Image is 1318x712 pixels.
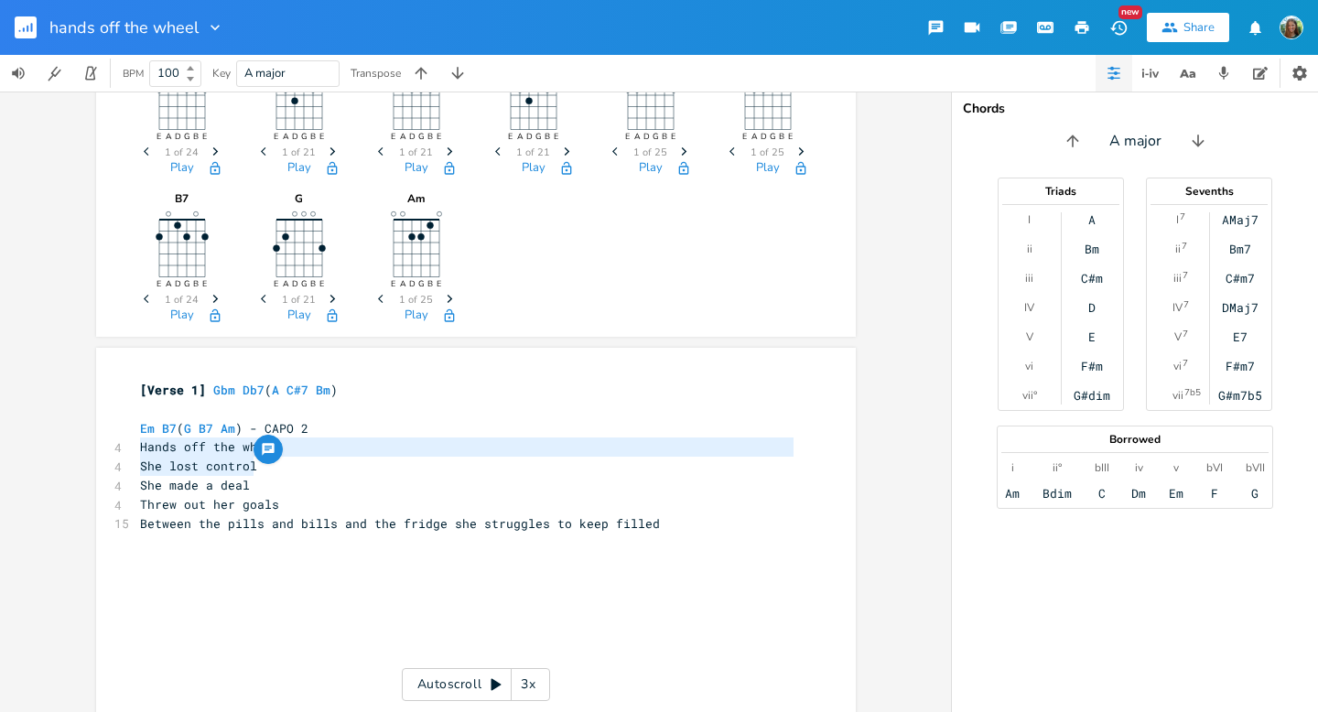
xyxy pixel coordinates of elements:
[661,131,666,142] text: B
[525,131,532,142] text: D
[1024,300,1034,315] div: IV
[273,278,277,289] text: E
[751,131,757,142] text: A
[427,131,432,142] text: B
[201,131,206,142] text: E
[507,131,512,142] text: E
[1218,388,1262,403] div: G#m7b5
[399,131,405,142] text: A
[162,420,177,437] span: B7
[123,69,144,79] div: BPM
[351,68,401,79] div: Transpose
[282,147,316,157] span: 1 of 21
[408,278,415,289] text: D
[199,420,213,437] span: B7
[1173,359,1182,373] div: vi
[174,131,180,142] text: D
[402,668,550,701] div: Autoscroll
[170,161,194,177] button: Play
[183,131,189,142] text: G
[1222,212,1259,227] div: AMaj7
[213,382,235,398] span: Gbm
[1183,268,1188,283] sup: 7
[201,278,206,289] text: E
[652,131,658,142] text: G
[1074,388,1110,403] div: G#dim
[522,161,546,177] button: Play
[998,434,1272,445] div: Borrowed
[417,278,424,289] text: G
[287,308,311,324] button: Play
[1088,300,1096,315] div: D
[1131,486,1146,501] div: Dm
[633,147,667,157] span: 1 of 25
[436,278,440,289] text: E
[512,668,545,701] div: 3x
[405,161,428,177] button: Play
[778,131,783,142] text: B
[244,65,286,81] span: A major
[963,102,1307,115] div: Chords
[192,278,198,289] text: B
[1222,300,1259,315] div: DMaj7
[165,147,199,157] span: 1 of 24
[1180,210,1185,224] sup: 7
[287,161,311,177] button: Play
[553,131,557,142] text: E
[174,278,180,289] text: D
[1100,11,1137,44] button: New
[1005,486,1020,501] div: Am
[272,382,279,398] span: A
[408,131,415,142] text: D
[309,278,315,289] text: B
[1118,5,1142,19] div: New
[1147,13,1229,42] button: Share
[1183,297,1189,312] sup: 7
[1026,329,1033,344] div: V
[1183,19,1215,36] div: Share
[1085,242,1099,256] div: Bm
[643,131,649,142] text: D
[165,278,171,289] text: A
[1147,186,1271,197] div: Sevenths
[769,131,775,142] text: G
[140,382,206,398] span: [Verse 1]
[1211,486,1218,501] div: F
[1183,356,1188,371] sup: 7
[170,308,194,324] button: Play
[1182,239,1187,254] sup: 7
[405,308,428,324] button: Play
[756,161,780,177] button: Play
[516,147,550,157] span: 1 of 21
[282,131,288,142] text: A
[1226,359,1255,373] div: F#m7
[390,131,394,142] text: E
[286,382,308,398] span: C#7
[1027,242,1032,256] div: ii
[192,131,198,142] text: B
[1206,460,1223,475] div: bVI
[221,420,235,437] span: Am
[300,278,307,289] text: G
[1053,460,1062,475] div: ii°
[136,193,228,204] div: B7
[254,193,345,204] div: G
[624,131,629,142] text: E
[1098,486,1106,501] div: C
[165,295,199,305] span: 1 of 24
[535,131,541,142] text: G
[390,278,394,289] text: E
[1233,329,1248,344] div: E7
[212,68,231,79] div: Key
[1043,486,1072,501] div: Bdim
[140,458,257,474] span: She lost control
[1025,359,1033,373] div: vi
[156,278,160,289] text: E
[1183,327,1188,341] sup: 7
[49,19,199,36] span: hands off the wheel
[1176,212,1179,227] div: I
[140,420,308,437] span: ( ) - CAPO 2
[1025,271,1033,286] div: iii
[140,420,155,437] span: Em
[741,131,746,142] text: E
